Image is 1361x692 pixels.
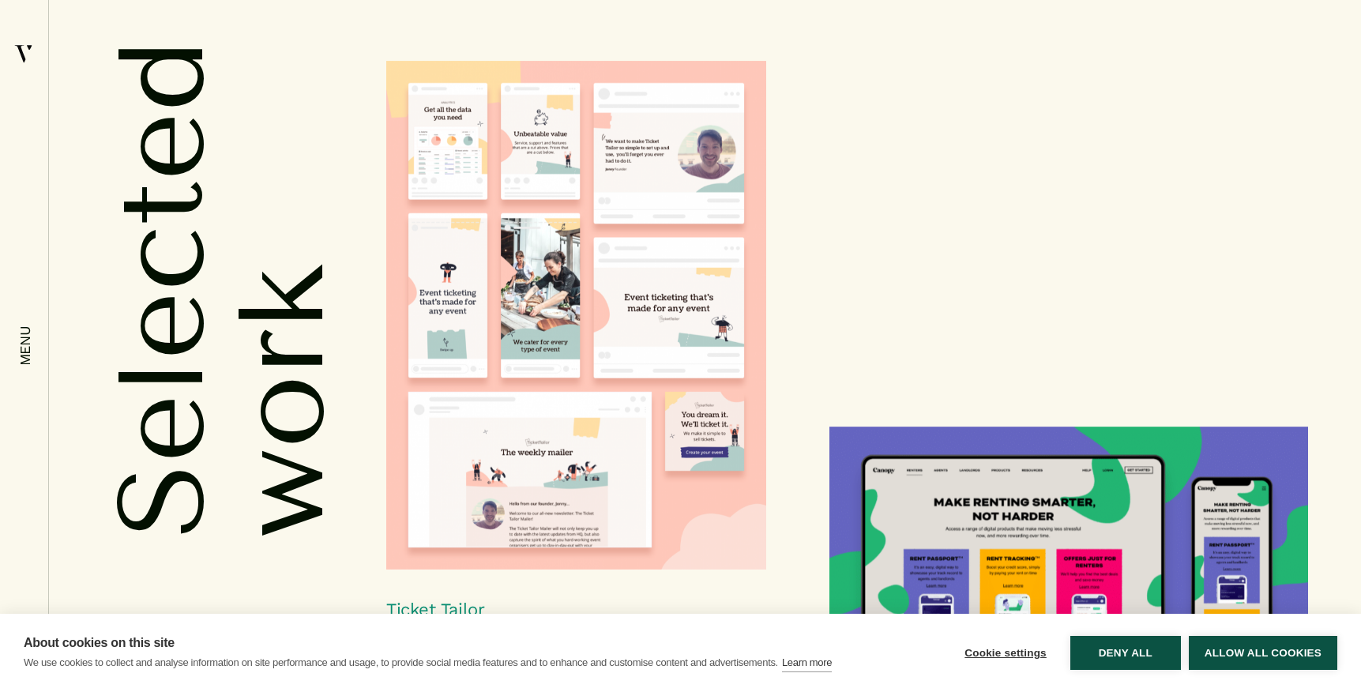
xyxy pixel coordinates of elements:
button: Allow all cookies [1189,636,1337,670]
button: Cookie settings [949,636,1062,670]
button: Deny all [1070,636,1181,670]
h1: Selected work [102,39,173,538]
em: menu [17,326,33,367]
strong: About cookies on this site [24,636,175,649]
a: Learn more [782,654,832,672]
p: We use cookies to collect and analyse information on site performance and usage, to provide socia... [24,656,778,668]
